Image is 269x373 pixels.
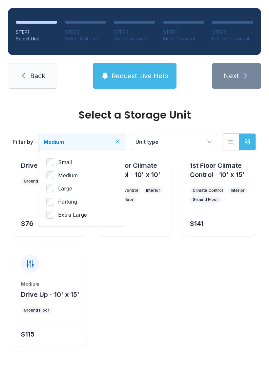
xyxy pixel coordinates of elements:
[163,29,204,35] div: STEP 4
[21,281,79,287] div: Medium
[46,185,54,192] input: Large
[21,290,79,299] button: Drive Up - 10' x 15'
[58,185,72,192] span: Large
[114,29,155,35] div: STEP 3
[135,139,158,145] span: Unit type
[65,35,106,42] div: Select Unit Tier
[16,35,57,42] div: Select Unit
[46,211,54,219] input: Extra Large
[21,330,34,339] div: $115
[58,158,72,166] span: Small
[231,188,245,193] div: Interior
[24,308,49,313] div: Ground Floor
[212,35,253,42] div: E-Sign Documents
[21,219,33,228] div: $76
[44,139,64,145] span: Medium
[65,29,106,35] div: STEP 2
[24,179,49,184] div: Ground Floor
[13,138,33,146] div: Filter by
[46,171,54,179] input: Medium
[146,188,160,193] div: Interior
[130,134,217,150] button: Unit type
[190,219,203,228] div: $141
[114,35,155,42] div: Create Account
[21,161,80,170] button: Drive Up - 10' x 10'
[193,197,218,202] div: Ground Floor
[114,138,121,145] button: Clear filters
[190,161,253,179] button: 1st Floor Climate Control - 10' x 15'
[30,71,45,80] span: Back
[38,134,125,150] button: Medium
[21,291,79,298] span: Drive Up - 10' x 15'
[224,71,239,80] span: Next
[58,171,78,179] span: Medium
[46,158,54,166] input: Small
[212,29,253,35] div: STEP 5
[163,35,204,42] div: Make Payment
[112,71,168,80] span: Request Live Help
[105,161,169,179] button: 1st Floor Climate Control - 10' x 10'
[13,110,256,120] div: Select a Storage Unit
[21,162,80,169] span: Drive Up - 10' x 10'
[193,188,223,193] div: Climate Control
[16,29,57,35] div: STEP 1
[58,198,77,206] span: Parking
[46,198,54,206] input: Parking
[58,211,87,219] span: Extra Large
